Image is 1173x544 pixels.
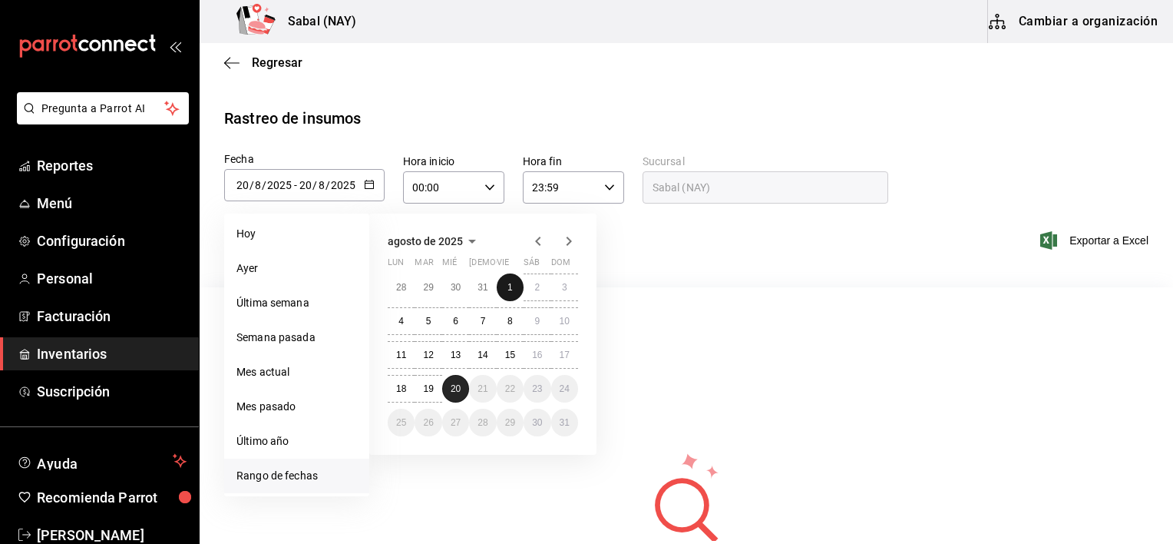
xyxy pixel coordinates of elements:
span: / [249,179,254,191]
span: Inventarios [37,343,187,364]
button: 5 de agosto de 2025 [415,307,441,335]
span: Ayuda [37,452,167,470]
h3: Sabal (NAY) [276,12,356,31]
input: Month [318,179,325,191]
li: Mes actual [224,355,369,390]
button: 28 de agosto de 2025 [469,409,496,436]
abbr: 22 de agosto de 2025 [505,383,515,394]
li: Rango de fechas [224,459,369,493]
button: 2 de agosto de 2025 [524,274,550,301]
span: / [325,179,330,191]
button: 14 de agosto de 2025 [469,341,496,369]
a: Pregunta a Parrot AI [11,111,189,128]
abbr: 1 de agosto de 2025 [507,282,513,293]
button: 31 de agosto de 2025 [551,409,578,436]
abbr: lunes [388,257,404,274]
abbr: 26 de agosto de 2025 [423,417,433,428]
div: Rastreo de insumos [224,107,361,130]
label: Hora fin [523,156,624,167]
input: Year [266,179,292,191]
input: Year [330,179,356,191]
abbr: 2 de agosto de 2025 [534,282,540,293]
span: Configuración [37,231,187,251]
button: 4 de agosto de 2025 [388,307,415,335]
span: Menú [37,193,187,214]
li: Última semana [224,286,369,320]
span: Facturación [37,306,187,327]
span: Pregunta a Parrot AI [41,101,165,117]
button: 13 de agosto de 2025 [442,341,469,369]
input: Day [299,179,312,191]
abbr: 28 de agosto de 2025 [477,417,487,428]
label: Hora inicio [403,156,504,167]
button: 31 de julio de 2025 [469,274,496,301]
button: 17 de agosto de 2025 [551,341,578,369]
abbr: 18 de agosto de 2025 [396,383,406,394]
button: Pregunta a Parrot AI [17,92,189,124]
button: 15 de agosto de 2025 [497,341,524,369]
span: / [312,179,317,191]
span: Fecha [224,153,254,165]
button: 8 de agosto de 2025 [497,307,524,335]
abbr: domingo [551,257,570,274]
abbr: 30 de agosto de 2025 [532,417,542,428]
abbr: 16 de agosto de 2025 [532,350,542,360]
abbr: 28 de julio de 2025 [396,282,406,293]
abbr: 3 de agosto de 2025 [562,282,567,293]
span: Reportes [37,155,187,176]
abbr: 25 de agosto de 2025 [396,417,406,428]
span: - [294,179,297,191]
abbr: sábado [524,257,540,274]
button: open_drawer_menu [169,40,181,52]
button: 29 de julio de 2025 [415,274,441,301]
abbr: 12 de agosto de 2025 [423,350,433,360]
abbr: 21 de agosto de 2025 [477,383,487,394]
span: Recomienda Parrot [37,487,187,508]
abbr: 8 de agosto de 2025 [507,316,513,327]
abbr: martes [415,257,433,274]
li: Mes pasado [224,390,369,424]
abbr: 15 de agosto de 2025 [505,350,515,360]
li: Último año [224,424,369,459]
li: Ayer [224,251,369,286]
abbr: 14 de agosto de 2025 [477,350,487,360]
li: Hoy [224,217,369,251]
abbr: 17 de agosto de 2025 [560,350,570,360]
abbr: 31 de julio de 2025 [477,282,487,293]
span: agosto de 2025 [388,235,463,247]
button: agosto de 2025 [388,232,481,250]
button: 9 de agosto de 2025 [524,307,550,335]
abbr: 6 de agosto de 2025 [453,316,458,327]
button: 30 de agosto de 2025 [524,409,550,436]
abbr: 24 de agosto de 2025 [560,383,570,394]
button: 23 de agosto de 2025 [524,375,550,403]
abbr: viernes [497,257,509,274]
abbr: 7 de agosto de 2025 [481,316,486,327]
abbr: 10 de agosto de 2025 [560,316,570,327]
button: Regresar [224,55,302,70]
button: Exportar a Excel [1043,231,1148,250]
input: Day [236,179,249,191]
button: 20 de agosto de 2025 [442,375,469,403]
abbr: miércoles [442,257,457,274]
label: Sucursal [643,156,888,167]
button: 28 de julio de 2025 [388,274,415,301]
button: 11 de agosto de 2025 [388,341,415,369]
button: 1 de agosto de 2025 [497,274,524,301]
abbr: 4 de agosto de 2025 [398,316,404,327]
button: 10 de agosto de 2025 [551,307,578,335]
button: 21 de agosto de 2025 [469,375,496,403]
button: 22 de agosto de 2025 [497,375,524,403]
button: 26 de agosto de 2025 [415,409,441,436]
abbr: 29 de agosto de 2025 [505,417,515,428]
abbr: 9 de agosto de 2025 [534,316,540,327]
span: Suscripción [37,381,187,402]
abbr: 5 de agosto de 2025 [426,316,431,327]
button: 19 de agosto de 2025 [415,375,441,403]
abbr: 13 de agosto de 2025 [451,350,461,360]
abbr: 23 de agosto de 2025 [532,383,542,394]
button: 3 de agosto de 2025 [551,274,578,301]
abbr: 19 de agosto de 2025 [423,383,433,394]
button: 6 de agosto de 2025 [442,307,469,335]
